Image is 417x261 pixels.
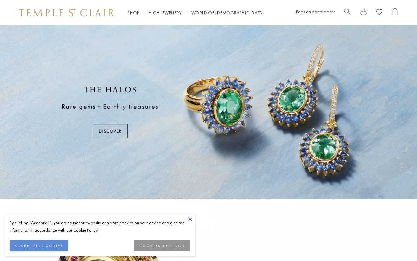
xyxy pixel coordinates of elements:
[10,240,68,251] button: ACCEPT ALL COOKIES
[296,9,335,15] a: Book an Appointment
[19,9,115,16] img: Temple St. Clair
[344,8,351,18] a: Search
[127,10,139,16] a: ShopShop
[376,8,382,18] a: View Wishlist
[385,231,411,255] iframe: Gorgias live chat messenger
[149,10,182,16] a: High JewelleryHigh Jewellery
[392,8,398,18] a: Open Shopping Bag
[127,9,264,17] nav: Main navigation
[10,219,190,234] div: By clicking “Accept all”, you agree that our website can store cookies on your device and disclos...
[191,10,264,16] a: World of [DEMOGRAPHIC_DATA]World of [DEMOGRAPHIC_DATA]
[134,240,190,251] button: COOKIES SETTINGS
